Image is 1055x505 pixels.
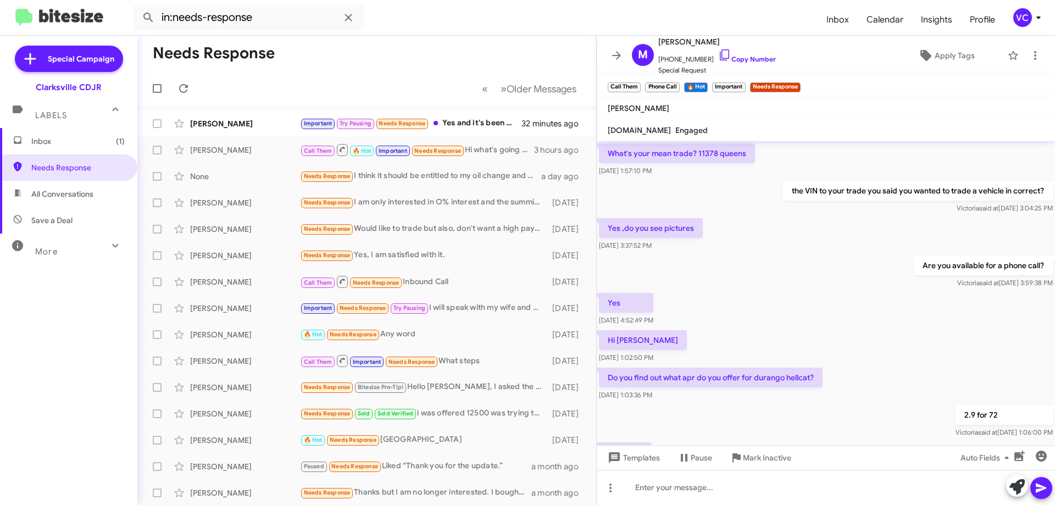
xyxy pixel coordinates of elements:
span: Call Them [304,147,332,154]
span: Sold Verified [377,410,414,417]
div: [DATE] [547,303,587,314]
p: Yes ,do you see pictures [599,218,703,238]
div: I will speak with my wife and get back to u [300,302,547,314]
a: Calendar [858,4,912,36]
div: 32 minutes ago [521,118,587,129]
span: Important [379,147,407,154]
div: [PERSON_NAME] [190,487,300,498]
span: [DATE] 1:03:36 PM [599,391,652,399]
span: Inbox [818,4,858,36]
span: said at [980,279,999,287]
span: Auto Fields [960,448,1013,468]
p: What's your mean trade? 11378 queens [599,143,755,163]
div: [DATE] [547,329,587,340]
span: [DATE] 4:52:49 PM [599,316,653,324]
span: [DATE] 3:37:52 PM [599,241,652,249]
div: [DATE] [547,356,587,367]
div: Clarksville CDJR [36,82,102,93]
span: [PERSON_NAME] [658,35,776,48]
a: Copy Number [718,55,776,63]
span: [PERSON_NAME] [608,103,669,113]
p: the VIN to your trade you said you wanted to trade a vehicle in correct? [783,181,1053,201]
span: Important [353,358,381,365]
span: said at [978,428,997,436]
div: [PERSON_NAME] [190,461,300,472]
div: Hello [PERSON_NAME], I asked the team for a pre purchase inspection. But never heard back. I can'... [300,381,547,393]
span: 🔥 Hot [304,331,323,338]
small: Phone Call [645,82,679,92]
div: Yes and it's been a change of events I think I'm trading in a GLC 300 Benz 2018 with 110K Miles i... [300,117,521,130]
span: More [35,247,58,257]
div: [PERSON_NAME] [190,250,300,261]
span: Needs Response [330,436,376,443]
div: [PERSON_NAME] [190,382,300,393]
span: Special Request [658,65,776,76]
span: Save a Deal [31,215,73,226]
div: [DATE] [547,408,587,419]
a: Profile [961,4,1004,36]
span: Victoria [DATE] 3:04:25 PM [957,204,1053,212]
span: Needs Response [379,120,425,127]
div: Liked “Thank you for the update.” [300,460,531,473]
span: Bitesize Pro-Tip! [358,384,403,391]
p: Hi [PERSON_NAME] [599,330,687,350]
span: Pause [691,448,712,468]
div: a month ago [531,487,587,498]
span: Older Messages [507,83,576,95]
span: 🔥 Hot [353,147,371,154]
small: Important [712,82,745,92]
span: Try Pausing [393,304,425,312]
span: Needs Response [304,252,351,259]
div: [DATE] [547,224,587,235]
button: Next [494,77,583,100]
button: Auto Fields [952,448,1022,468]
div: Thanks but I am no longer interested. I bought something else. [300,486,531,499]
div: a month ago [531,461,587,472]
div: Inbound Call [300,275,547,288]
div: Hi what's going on [300,143,534,157]
div: [PERSON_NAME] [190,118,300,129]
div: Yes, I am satisfied with it. [300,249,547,262]
span: Templates [606,448,660,468]
span: Needs Response [353,279,399,286]
a: Insights [912,4,961,36]
span: [DOMAIN_NAME] [608,125,671,135]
button: Templates [597,448,669,468]
span: [PHONE_NUMBER] [658,48,776,65]
span: Needs Response [304,199,351,206]
span: Needs Response [331,463,378,470]
span: » [501,82,507,96]
p: Are you available for a phone call? [914,256,1053,275]
small: Needs Response [750,82,801,92]
p: 2.9 for 72 [956,405,1053,425]
span: said at [979,204,998,212]
span: Needs Response [304,173,351,180]
span: Needs Response [330,331,376,338]
span: Victoria [DATE] 1:06:00 PM [956,428,1053,436]
div: [PERSON_NAME] [190,408,300,419]
span: Call Them [304,358,332,365]
div: [DATE] [547,276,587,287]
div: [PERSON_NAME] [190,276,300,287]
div: i was offered 12500 was trying to get 14500 and trying to get a little better deal since im tryin... [300,407,547,420]
div: 3 hours ago [534,145,587,156]
div: [PERSON_NAME] [190,356,300,367]
span: Apply Tags [935,46,975,65]
div: [DATE] [547,382,587,393]
div: VC [1013,8,1032,27]
span: [DATE] 1:57:10 PM [599,167,652,175]
span: Labels [35,110,67,120]
span: Inbox [31,136,125,147]
nav: Page navigation example [476,77,583,100]
span: Try Pausing [340,120,371,127]
div: What steps [300,354,547,368]
div: Any word [300,328,547,341]
span: Paused [304,463,324,470]
span: Needs Response [304,489,351,496]
span: (1) [116,136,125,147]
small: Call Them [608,82,641,92]
div: [DATE] [547,197,587,208]
div: None [190,171,300,182]
span: Needs Response [414,147,461,154]
div: [PERSON_NAME] [190,224,300,235]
